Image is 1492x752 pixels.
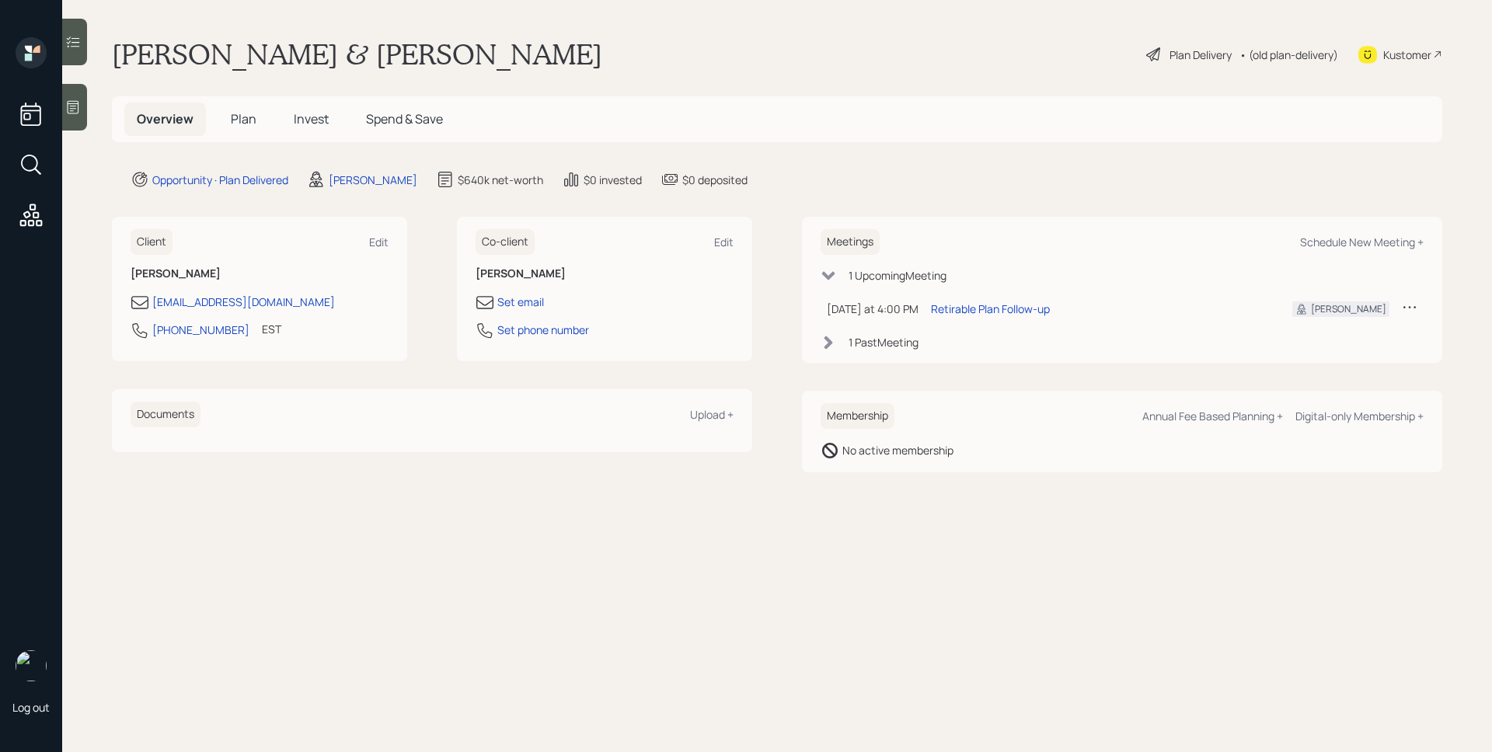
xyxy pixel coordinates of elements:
h6: Co-client [476,229,535,255]
div: Opportunity · Plan Delivered [152,172,288,188]
h6: Documents [131,402,200,427]
div: [EMAIL_ADDRESS][DOMAIN_NAME] [152,294,335,310]
div: Set email [497,294,544,310]
h6: Meetings [821,229,880,255]
div: • (old plan-delivery) [1239,47,1338,63]
div: EST [262,321,281,337]
div: Digital-only Membership + [1295,409,1424,423]
span: Overview [137,110,193,127]
h6: [PERSON_NAME] [476,267,734,280]
div: Annual Fee Based Planning + [1142,409,1283,423]
div: Edit [369,235,389,249]
div: Upload + [690,407,734,422]
div: Schedule New Meeting + [1300,235,1424,249]
div: 1 Past Meeting [849,334,919,350]
div: [PERSON_NAME] [329,172,417,188]
h1: [PERSON_NAME] & [PERSON_NAME] [112,37,602,71]
img: james-distasi-headshot.png [16,650,47,681]
h6: [PERSON_NAME] [131,267,389,280]
div: Edit [714,235,734,249]
div: $640k net-worth [458,172,543,188]
div: No active membership [842,442,953,458]
h6: Client [131,229,173,255]
div: $0 deposited [682,172,748,188]
div: Kustomer [1383,47,1431,63]
div: Retirable Plan Follow-up [931,301,1050,317]
span: Invest [294,110,329,127]
span: Spend & Save [366,110,443,127]
span: Plan [231,110,256,127]
div: [DATE] at 4:00 PM [827,301,919,317]
div: $0 invested [584,172,642,188]
h6: Membership [821,403,894,429]
div: [PERSON_NAME] [1311,302,1386,316]
div: [PHONE_NUMBER] [152,322,249,338]
div: Log out [12,700,50,715]
div: 1 Upcoming Meeting [849,267,946,284]
div: Set phone number [497,322,589,338]
div: Plan Delivery [1170,47,1232,63]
